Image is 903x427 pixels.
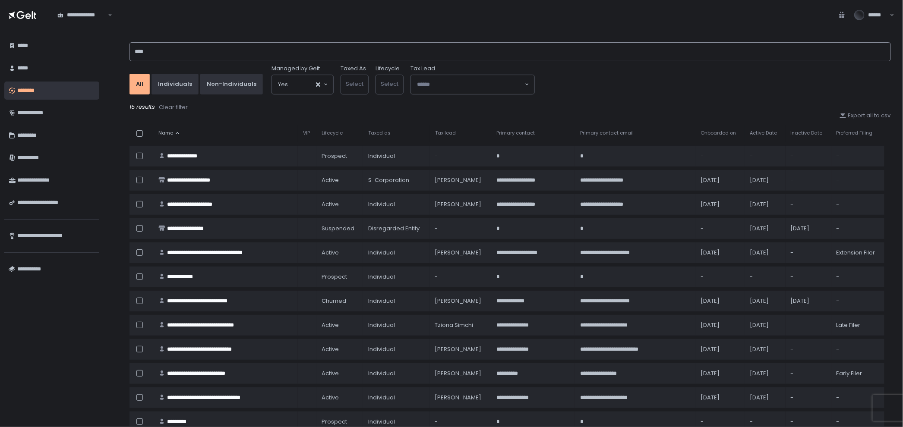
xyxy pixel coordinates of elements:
[322,273,347,281] span: prospect
[750,225,780,232] div: [DATE]
[837,273,879,281] div: -
[435,249,486,257] div: [PERSON_NAME]
[750,297,780,305] div: [DATE]
[701,225,740,232] div: -
[837,418,879,426] div: -
[750,152,780,160] div: -
[368,273,425,281] div: Individual
[837,370,879,377] div: Early Filer
[158,103,188,112] button: Clear filter
[288,80,315,89] input: Search for option
[322,176,339,184] span: active
[750,345,780,353] div: [DATE]
[837,345,879,353] div: -
[158,130,173,136] span: Name
[341,65,366,72] label: Taxed As
[701,297,740,305] div: [DATE]
[152,74,199,94] button: Individuals
[840,112,891,119] button: Export all to csv
[791,297,826,305] div: [DATE]
[200,74,263,94] button: Non-Individuals
[368,201,425,208] div: Individual
[368,370,425,377] div: Individual
[136,80,143,88] div: All
[368,394,425,402] div: Individual
[837,152,879,160] div: -
[750,201,780,208] div: [DATE]
[791,394,826,402] div: -
[791,225,826,232] div: [DATE]
[837,176,879,184] div: -
[207,80,256,88] div: Non-Individuals
[368,225,425,232] div: Disregarded Entity
[278,80,288,89] span: Yes
[750,321,780,329] div: [DATE]
[129,103,891,112] div: 15 results
[791,273,826,281] div: -
[272,65,320,72] span: Managed by Gelt
[52,6,112,24] div: Search for option
[435,201,486,208] div: [PERSON_NAME]
[411,75,534,94] div: Search for option
[322,345,339,353] span: active
[701,321,740,329] div: [DATE]
[837,321,879,329] div: Late Filer
[158,80,192,88] div: Individuals
[837,249,879,257] div: Extension Filer
[791,201,826,208] div: -
[435,273,486,281] div: -
[837,201,879,208] div: -
[435,176,486,184] div: [PERSON_NAME]
[381,80,398,88] span: Select
[322,152,347,160] span: prospect
[701,370,740,377] div: [DATE]
[701,152,740,160] div: -
[346,80,363,88] span: Select
[435,152,486,160] div: -
[322,418,347,426] span: prospect
[750,273,780,281] div: -
[435,225,486,232] div: -
[701,273,740,281] div: -
[701,418,740,426] div: -
[376,65,400,72] label: Lifecycle
[272,75,333,94] div: Search for option
[410,65,435,72] span: Tax Lead
[837,297,879,305] div: -
[368,130,391,136] span: Taxed as
[322,370,339,377] span: active
[750,176,780,184] div: [DATE]
[435,418,486,426] div: -
[159,104,188,111] div: Clear filter
[435,394,486,402] div: [PERSON_NAME]
[701,249,740,257] div: [DATE]
[435,345,486,353] div: [PERSON_NAME]
[435,370,486,377] div: [PERSON_NAME]
[316,82,320,87] button: Clear Selected
[791,321,826,329] div: -
[791,152,826,160] div: -
[750,249,780,257] div: [DATE]
[322,130,343,136] span: Lifecycle
[750,394,780,402] div: [DATE]
[435,321,486,329] div: Tziona Simchi
[701,345,740,353] div: [DATE]
[368,176,425,184] div: S-Corporation
[791,418,826,426] div: -
[435,130,456,136] span: Tax lead
[837,130,873,136] span: Preferred Filing
[303,130,310,136] span: VIP
[701,394,740,402] div: [DATE]
[837,225,879,232] div: -
[368,297,425,305] div: Individual
[435,297,486,305] div: [PERSON_NAME]
[750,418,780,426] div: -
[368,152,425,160] div: Individual
[837,394,879,402] div: -
[496,130,535,136] span: Primary contact
[701,201,740,208] div: [DATE]
[417,80,524,89] input: Search for option
[368,249,425,257] div: Individual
